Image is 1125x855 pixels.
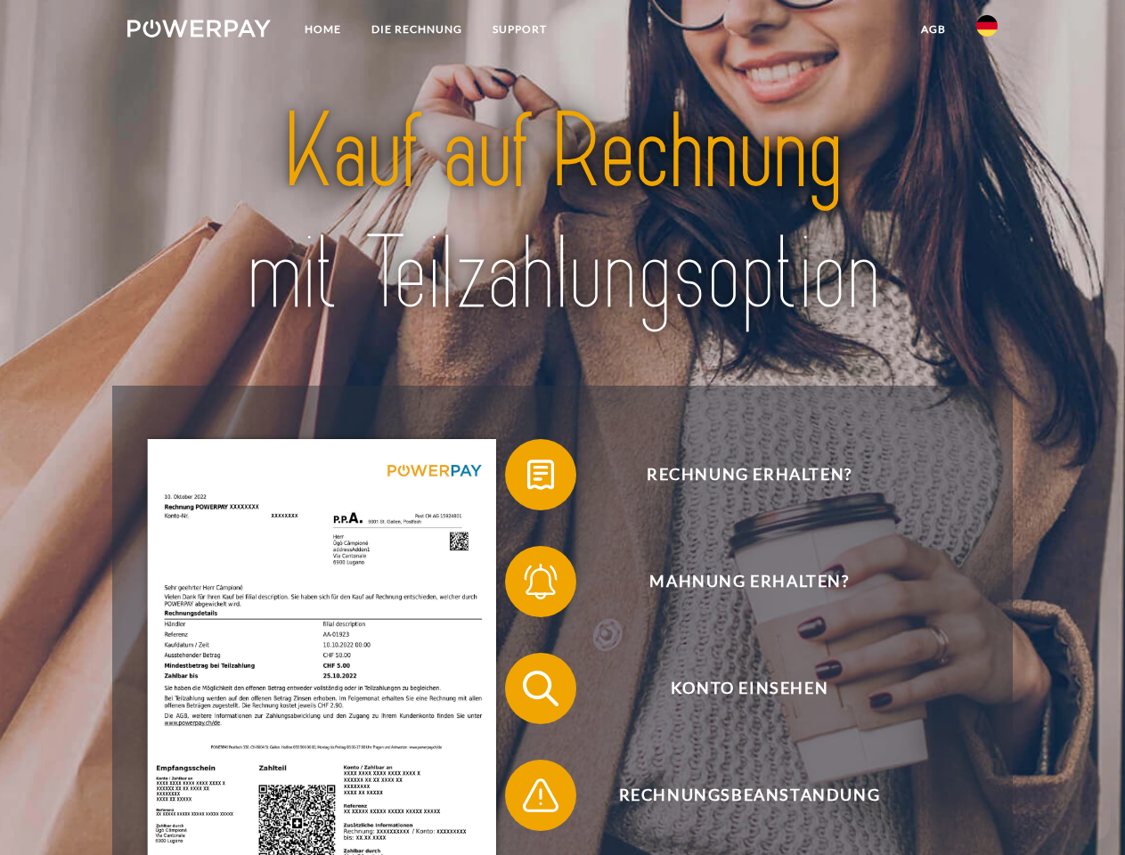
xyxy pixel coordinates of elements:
img: title-powerpay_de.svg [170,85,955,341]
iframe: Schaltfläche zum Öffnen des Messaging-Fensters [1054,784,1111,841]
a: Home [289,13,356,45]
a: agb [906,13,961,45]
button: Mahnung erhalten? [505,546,968,617]
span: Konto einsehen [531,653,967,724]
a: SUPPORT [477,13,562,45]
button: Konto einsehen [505,653,968,724]
button: Rechnung erhalten? [505,439,968,510]
img: qb_search.svg [518,666,563,711]
img: qb_bill.svg [518,452,563,497]
img: qb_warning.svg [518,773,563,818]
span: Rechnung erhalten? [531,439,967,510]
img: qb_bell.svg [518,559,563,604]
a: DIE RECHNUNG [356,13,477,45]
span: Mahnung erhalten? [531,546,967,617]
button: Rechnungsbeanstandung [505,760,968,831]
img: logo-powerpay-white.svg [127,20,271,37]
img: de [976,15,998,37]
span: Rechnungsbeanstandung [531,760,967,831]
